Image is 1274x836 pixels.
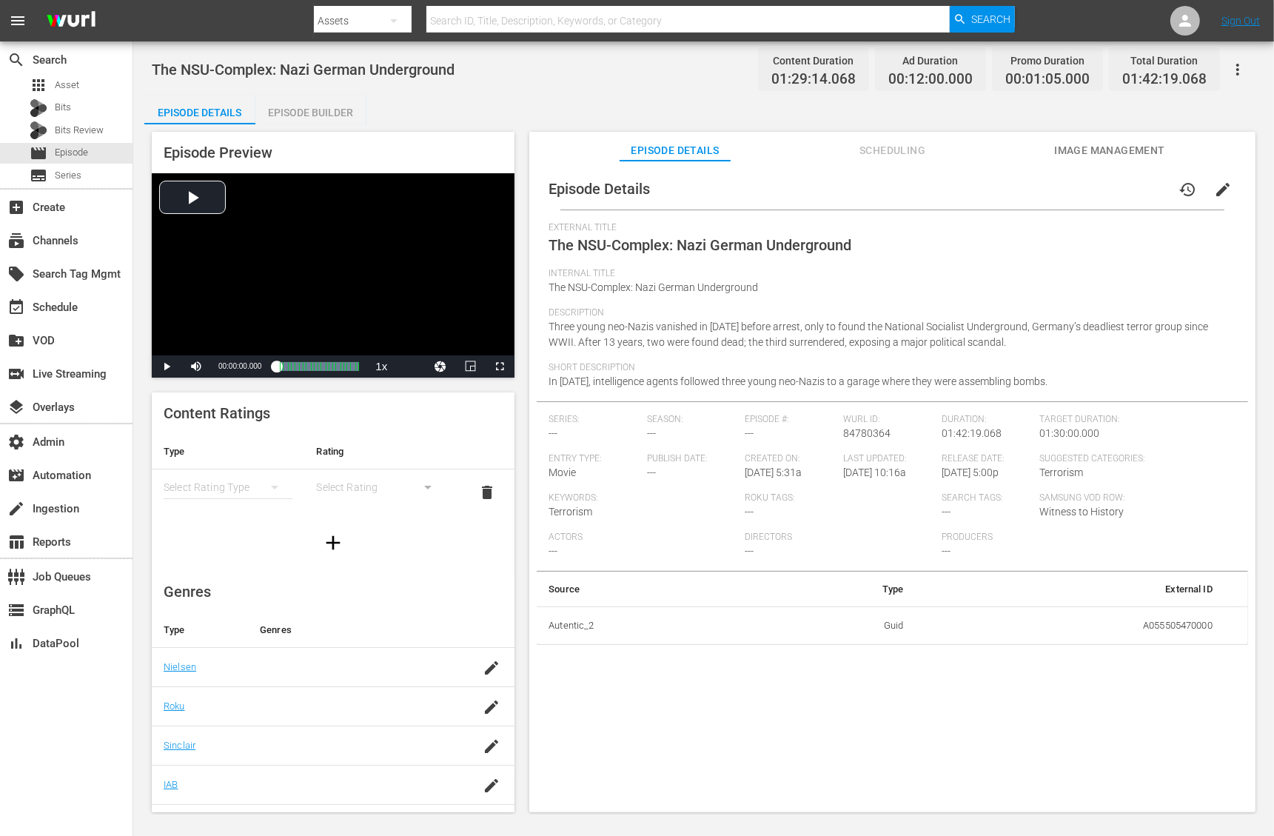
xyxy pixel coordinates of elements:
[843,427,891,439] span: 84780364
[164,583,211,601] span: Genres
[843,453,934,465] span: Last Updated:
[7,500,25,518] span: Ingestion
[915,606,1224,645] td: A055505470000
[549,362,1229,374] span: Short Description
[942,492,1033,504] span: Search Tags:
[164,404,270,422] span: Content Ratings
[942,427,1002,439] span: 01:42:19.068
[549,414,640,426] span: Series:
[549,427,557,439] span: ---
[152,173,514,378] div: Video Player
[950,6,1015,33] button: Search
[942,453,1033,465] span: Release Date:
[971,6,1010,33] span: Search
[745,414,837,426] span: Episode #:
[7,635,25,652] span: DataPool
[745,545,754,557] span: ---
[942,506,951,518] span: ---
[255,95,366,130] div: Episode Builder
[455,355,485,378] button: Picture-in-Picture
[647,467,656,478] span: ---
[766,606,915,645] td: Guid
[549,222,1229,234] span: External Title
[30,76,47,94] span: Asset
[248,612,469,648] th: Genres
[549,281,758,293] span: The NSU-Complex: Nazi German Underground
[36,4,107,39] img: ans4CAIJ8jUAAAAAAAAAAAAAAAAAAAAAAAAgQb4GAAAAAAAAAAAAAAAAAAAAAAAAJMjXAAAAAAAAAAAAAAAAAAAAAAAAgAT5G...
[1205,172,1241,207] button: edit
[9,12,27,30] span: menu
[276,362,359,371] div: Progress Bar
[549,492,737,504] span: Keywords:
[771,50,856,71] div: Content Duration
[1122,50,1207,71] div: Total Duration
[1122,71,1207,88] span: 01:42:19.068
[843,467,906,478] span: [DATE] 10:16a
[1054,141,1165,160] span: Image Management
[549,532,737,544] span: Actors
[7,398,25,416] span: Overlays
[164,779,178,790] a: IAB
[745,492,934,504] span: Roku Tags:
[30,121,47,139] div: Bits Review
[152,434,304,469] th: Type
[152,355,181,378] button: Play
[1039,506,1124,518] span: Witness to History
[745,506,754,518] span: ---
[745,532,934,544] span: Directors
[888,71,973,88] span: 00:12:00.000
[366,355,396,378] button: Playback Rate
[255,95,366,124] button: Episode Builder
[1170,172,1205,207] button: history
[942,545,951,557] span: ---
[647,414,738,426] span: Season:
[164,661,196,672] a: Nielsen
[1005,71,1090,88] span: 00:01:05.000
[55,78,79,93] span: Asset
[745,427,754,439] span: ---
[55,123,104,138] span: Bits Review
[144,95,255,130] div: Episode Details
[549,268,1229,280] span: Internal Title
[1039,453,1228,465] span: Suggested Categories:
[745,453,837,465] span: Created On:
[620,141,731,160] span: Episode Details
[537,572,766,607] th: Source
[549,236,851,254] span: The NSU-Complex: Nazi German Underground
[152,61,455,78] span: The NSU-Complex: Nazi German Underground
[1039,467,1083,478] span: Terrorism
[152,434,514,515] table: simple table
[144,95,255,124] button: Episode Details
[164,144,272,161] span: Episode Preview
[942,467,999,478] span: [DATE] 5:00p
[549,453,640,465] span: Entry Type:
[1039,427,1099,439] span: 01:30:00.000
[549,321,1208,348] span: Three young neo-Nazis vanished in [DATE] before arrest, only to found the National Socialist Unde...
[30,167,47,184] span: Series
[7,232,25,250] span: Channels
[55,168,81,183] span: Series
[549,375,1047,387] span: In [DATE], intelligence agents followed three young neo-Nazis to a garage where they were assembl...
[55,100,71,115] span: Bits
[843,414,934,426] span: Wurl ID:
[7,568,25,586] span: Job Queues
[7,298,25,316] span: Schedule
[942,532,1130,544] span: Producers
[549,307,1229,319] span: Description
[164,700,185,712] a: Roku
[771,71,856,88] span: 01:29:14.068
[1005,50,1090,71] div: Promo Duration
[181,355,211,378] button: Mute
[7,433,25,451] span: Admin
[915,572,1224,607] th: External ID
[7,332,25,350] span: VOD
[152,612,248,648] th: Type
[55,145,88,160] span: Episode
[1039,492,1130,504] span: Samsung VOD Row:
[549,467,576,478] span: Movie
[7,467,25,484] span: Automation
[7,265,25,283] span: Search Tag Mgmt
[549,180,650,198] span: Episode Details
[537,572,1248,646] table: simple table
[837,141,948,160] span: Scheduling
